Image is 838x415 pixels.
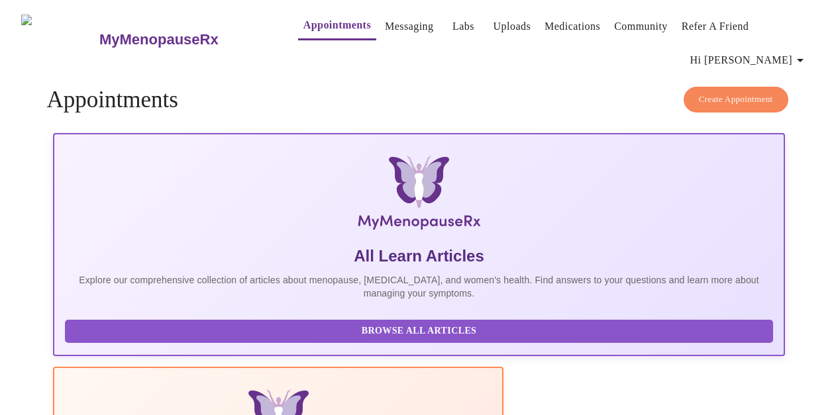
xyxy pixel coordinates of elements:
[65,246,772,267] h5: All Learn Articles
[78,323,759,340] span: Browse All Articles
[298,12,376,40] button: Appointments
[676,13,755,40] button: Refer a Friend
[690,51,808,69] span: Hi [PERSON_NAME]
[303,16,371,34] a: Appointments
[545,17,600,36] a: Medications
[21,15,97,64] img: MyMenopauseRx Logo
[699,92,773,107] span: Create Appointment
[684,87,788,113] button: Create Appointment
[682,17,749,36] a: Refer a Friend
[452,17,474,36] a: Labs
[443,13,485,40] button: Labs
[385,17,433,36] a: Messaging
[99,31,219,48] h3: MyMenopauseRx
[609,13,673,40] button: Community
[46,87,791,113] h4: Appointments
[65,273,772,300] p: Explore our comprehensive collection of articles about menopause, [MEDICAL_DATA], and women's hea...
[488,13,537,40] button: Uploads
[175,156,662,235] img: MyMenopauseRx Logo
[380,13,439,40] button: Messaging
[494,17,531,36] a: Uploads
[614,17,668,36] a: Community
[65,320,772,343] button: Browse All Articles
[685,47,813,73] button: Hi [PERSON_NAME]
[539,13,605,40] button: Medications
[97,17,271,63] a: MyMenopauseRx
[65,324,776,336] a: Browse All Articles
